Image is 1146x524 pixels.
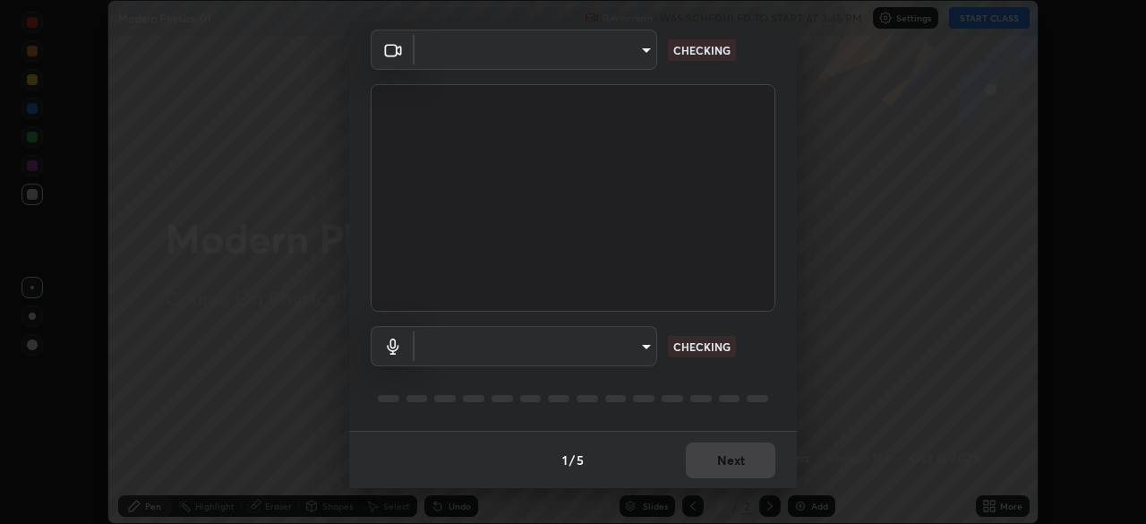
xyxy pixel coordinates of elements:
h4: 5 [577,451,584,469]
h4: 1 [562,451,568,469]
p: CHECKING [673,42,731,58]
h4: / [569,451,575,469]
div: ​ [415,30,657,70]
p: CHECKING [673,339,731,355]
div: ​ [415,326,657,366]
